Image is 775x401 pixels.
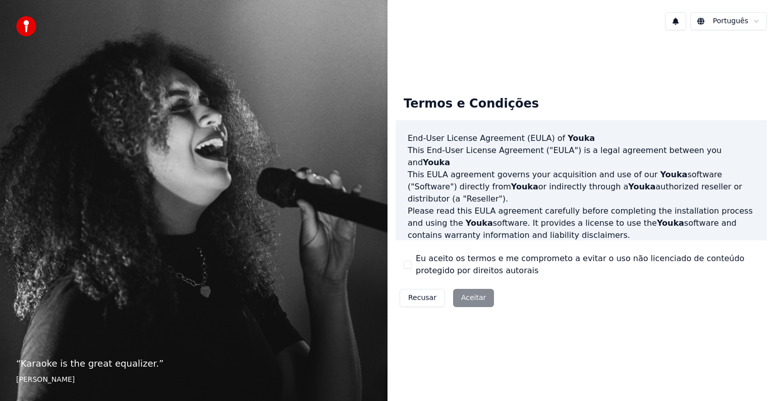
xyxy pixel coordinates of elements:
[466,218,493,228] span: Youka
[400,289,445,307] button: Recusar
[16,357,371,371] p: “ Karaoke is the great equalizer. ”
[16,16,36,36] img: youka
[657,218,684,228] span: Youka
[396,88,547,120] div: Termos e Condições
[408,144,755,169] p: This End-User License Agreement ("EULA") is a legal agreement between you and
[416,253,759,277] label: Eu aceito os termos e me comprometo a evitar o uso não licenciado de conteúdo protegido por direi...
[511,182,538,191] span: Youka
[16,375,371,385] footer: [PERSON_NAME]
[628,182,655,191] span: Youka
[423,158,450,167] span: Youka
[568,133,595,143] span: Youka
[408,132,755,144] h3: End-User License Agreement (EULA) of
[660,170,687,179] span: Youka
[408,169,755,205] p: This EULA agreement governs your acquisition and use of our software ("Software") directly from o...
[408,205,755,241] p: Please read this EULA agreement carefully before completing the installation process and using th...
